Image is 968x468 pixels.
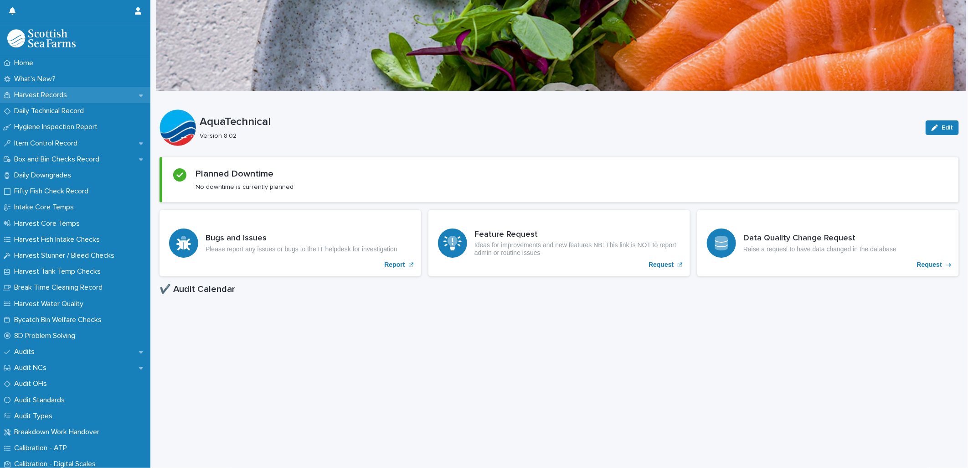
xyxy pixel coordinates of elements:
p: Raise a request to have data changed in the database [743,245,896,253]
p: Calibration - ATP [10,444,74,452]
p: Fifty Fish Check Record [10,187,96,196]
p: Harvest Water Quality [10,300,91,308]
p: 8D Problem Solving [10,332,82,340]
p: Audit OFIs [10,380,54,388]
p: Version 8.02 [200,132,915,140]
p: Audits [10,348,42,356]
img: mMrefqRFQpe26GRNOUkG [7,29,76,47]
p: Request [917,261,942,269]
span: Edit [942,125,953,131]
p: Daily Downgrades [10,171,78,180]
a: Request [428,210,690,276]
button: Edit [926,120,959,135]
p: Box and Bin Checks Record [10,155,107,164]
p: Bycatch Bin Welfare Checks [10,316,109,324]
p: Home [10,59,41,68]
p: Ideas for improvements and new features NB: This link is NOT to report admin or routine issues [474,241,680,257]
p: Hygiene Inspection Report [10,123,105,131]
p: Break Time Cleaning Record [10,283,110,292]
p: No downtime is currently planned [196,183,293,191]
p: Request [649,261,674,269]
h3: Bugs and Issues [206,234,397,244]
p: What's New? [10,75,63,83]
a: Report [160,210,421,276]
p: Audit Types [10,412,60,421]
p: Audit Standards [10,396,72,405]
p: Harvest Fish Intake Checks [10,235,107,244]
p: Harvest Tank Temp Checks [10,267,108,276]
h3: Data Quality Change Request [743,234,896,244]
p: Report [384,261,405,269]
p: Breakdown Work Handover [10,428,107,437]
h2: Planned Downtime [196,168,273,179]
p: Item Control Record [10,139,85,148]
p: AquaTechnical [200,115,918,129]
p: Audit NCs [10,364,54,372]
p: Harvest Records [10,91,74,99]
p: Intake Core Temps [10,203,81,212]
p: Harvest Core Temps [10,219,87,228]
p: Daily Technical Record [10,107,91,115]
p: Harvest Stunner / Bleed Checks [10,251,122,260]
h3: Feature Request [474,230,680,240]
h1: ✔️ Audit Calendar [160,284,959,295]
p: Please report any issues or bugs to the IT helpdesk for investigation [206,245,397,253]
a: Request [697,210,959,276]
